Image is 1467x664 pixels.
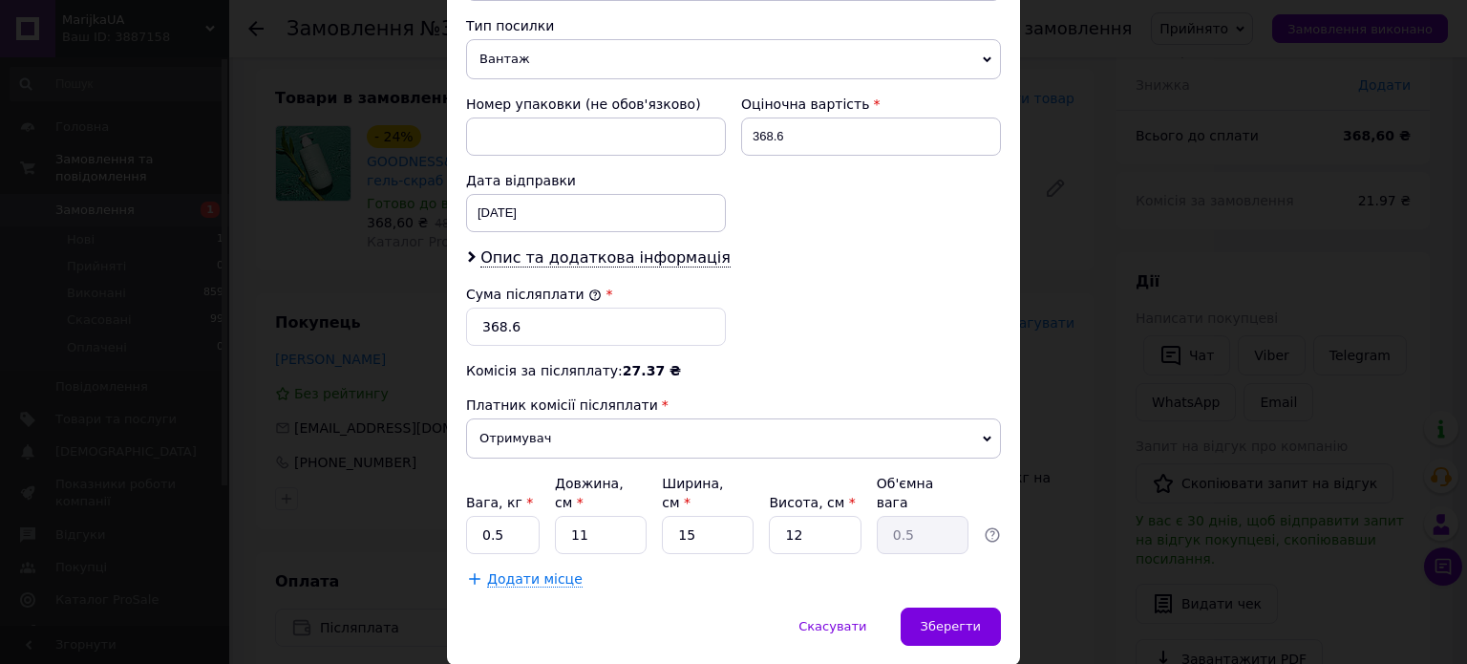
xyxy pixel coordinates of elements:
[741,95,1001,114] div: Оціночна вартість
[466,171,726,190] div: Дата відправки
[487,571,583,588] span: Додати місце
[466,18,554,33] span: Тип посилки
[466,39,1001,79] span: Вантаж
[662,476,723,510] label: Ширина, см
[466,418,1001,459] span: Отримувач
[798,619,866,633] span: Скасувати
[555,476,624,510] label: Довжина, см
[466,397,658,413] span: Платник комісії післяплати
[466,95,726,114] div: Номер упаковки (не обов'язково)
[921,619,981,633] span: Зберегти
[877,474,968,512] div: Об'ємна вага
[466,287,602,302] label: Сума післяплати
[466,361,1001,380] div: Комісія за післяплату:
[769,495,855,510] label: Висота, см
[623,363,681,378] span: 27.37 ₴
[466,495,533,510] label: Вага, кг
[480,248,731,268] span: Опис та додаткова інформація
